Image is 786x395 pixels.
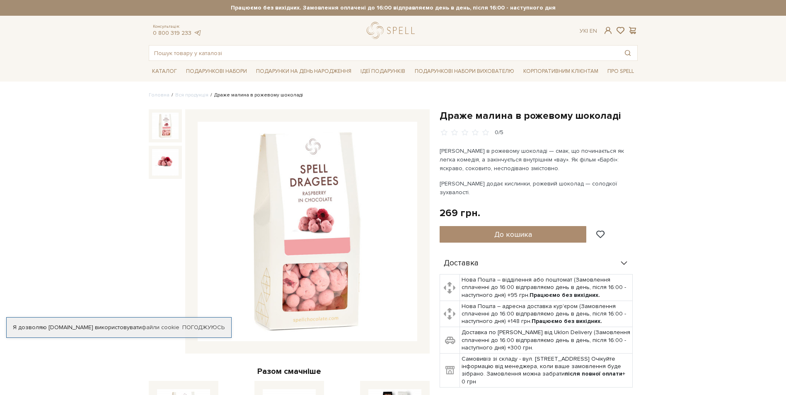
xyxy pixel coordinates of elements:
[198,122,417,341] img: Драже малина в рожевому шоколаді
[520,64,602,78] a: Корпоративним клієнтам
[440,147,634,173] p: [PERSON_NAME] в рожевому шоколаді — смак, що починається як легка комедія, а закінчується внутріш...
[152,149,179,176] img: Драже малина в рожевому шоколаді
[253,65,355,78] a: Подарунки на День народження
[604,65,637,78] a: Про Spell
[142,324,179,331] a: файли cookie
[532,318,602,325] b: Працюємо без вихідних.
[149,65,180,78] a: Каталог
[494,230,532,239] span: До кошика
[460,327,633,354] td: Доставка по [PERSON_NAME] від Uklon Delivery (Замовлення сплаченні до 16:00 відправляємо день в д...
[565,370,622,377] b: після повної оплати
[183,65,250,78] a: Подарункові набори
[440,207,480,219] div: 269 грн.
[618,46,637,60] button: Пошук товару у каталозі
[444,260,479,267] span: Доставка
[175,92,208,98] a: Вся продукція
[440,179,634,197] p: [PERSON_NAME] додає кислинки, рожевий шоколад — солодкої зухвалості.
[208,92,303,99] li: Драже малина в рожевому шоколаді
[149,92,169,98] a: Головна
[590,27,597,34] a: En
[149,4,638,12] strong: Працюємо без вихідних. Замовлення оплачені до 16:00 відправляємо день в день, після 16:00 - насту...
[149,366,430,377] div: Разом смачніше
[357,65,409,78] a: Ідеї подарунків
[153,24,202,29] span: Консультація:
[460,301,633,327] td: Нова Пошта – адресна доставка кур'єром (Замовлення сплаченні до 16:00 відправляємо день в день, п...
[440,109,638,122] h1: Драже малина в рожевому шоколаді
[367,22,418,39] a: logo
[587,27,588,34] span: |
[580,27,597,35] div: Ук
[440,226,587,243] button: До кошика
[149,46,618,60] input: Пошук товару у каталозі
[7,324,231,331] div: Я дозволяю [DOMAIN_NAME] використовувати
[460,354,633,388] td: Самовивіз зі складу - вул. [STREET_ADDRESS] Очікуйте інформацію від менеджера, коли ваше замовлен...
[153,29,191,36] a: 0 800 319 233
[193,29,202,36] a: telegram
[152,113,179,139] img: Драже малина в рожевому шоколаді
[182,324,225,331] a: Погоджуюсь
[460,275,633,301] td: Нова Пошта – відділення або поштомат (Замовлення сплаченні до 16:00 відправляємо день в день, піс...
[530,291,600,299] b: Працюємо без вихідних.
[495,129,503,137] div: 0/5
[411,64,518,78] a: Подарункові набори вихователю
